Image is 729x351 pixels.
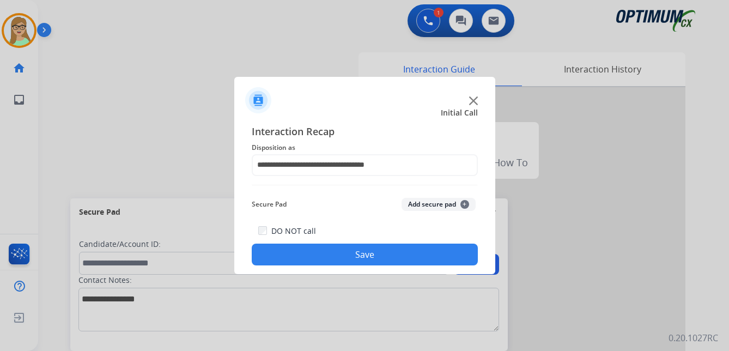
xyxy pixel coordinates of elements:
img: contactIcon [245,87,271,113]
span: Secure Pad [252,198,287,211]
button: Add secure pad+ [402,198,476,211]
span: + [460,200,469,209]
span: Initial Call [441,107,478,118]
span: Disposition as [252,141,478,154]
label: DO NOT call [271,226,316,237]
span: Interaction Recap [252,124,478,141]
button: Save [252,244,478,265]
p: 0.20.1027RC [669,331,718,344]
